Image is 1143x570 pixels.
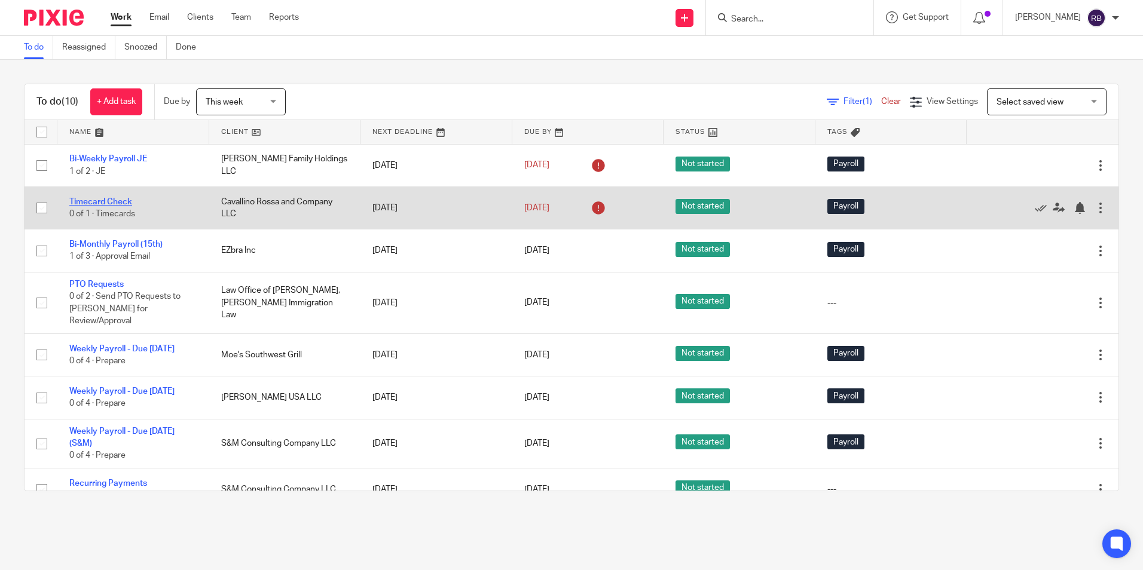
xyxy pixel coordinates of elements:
[69,452,126,460] span: 0 of 4 · Prepare
[524,439,549,448] span: [DATE]
[844,97,881,106] span: Filter
[164,96,190,108] p: Due by
[231,11,251,23] a: Team
[62,36,115,59] a: Reassigned
[24,10,84,26] img: Pixie
[676,480,730,495] span: Not started
[524,485,549,494] span: [DATE]
[360,144,512,186] td: [DATE]
[62,97,78,106] span: (10)
[903,13,949,22] span: Get Support
[269,11,299,23] a: Reports
[149,11,169,23] a: Email
[676,294,730,309] span: Not started
[206,98,243,106] span: This week
[111,11,132,23] a: Work
[827,434,864,449] span: Payroll
[209,186,361,229] td: Cavallino Rossa and Company LLC
[676,434,730,449] span: Not started
[827,199,864,214] span: Payroll
[209,144,361,186] td: [PERSON_NAME] Family Holdings LLC
[360,186,512,229] td: [DATE]
[863,97,872,106] span: (1)
[676,199,730,214] span: Not started
[676,157,730,171] span: Not started
[69,427,175,448] a: Weekly Payroll - Due [DATE] (S&M)
[360,376,512,419] td: [DATE]
[524,204,549,212] span: [DATE]
[997,98,1063,106] span: Select saved view
[187,11,213,23] a: Clients
[524,161,549,170] span: [DATE]
[360,333,512,376] td: [DATE]
[90,88,142,115] a: + Add task
[36,96,78,108] h1: To do
[69,210,135,218] span: 0 of 1 · Timecards
[524,351,549,359] span: [DATE]
[176,36,205,59] a: Done
[69,292,181,325] span: 0 of 2 · Send PTO Requests to [PERSON_NAME] for Review/Approval
[69,167,105,176] span: 1 of 2 · JE
[69,240,163,249] a: Bi-Monthly Payroll (15th)
[827,346,864,361] span: Payroll
[827,483,955,495] div: ---
[927,97,978,106] span: View Settings
[524,299,549,307] span: [DATE]
[69,198,132,206] a: Timecard Check
[827,297,955,309] div: ---
[360,468,512,510] td: [DATE]
[827,242,864,257] span: Payroll
[69,357,126,365] span: 0 of 4 · Prepare
[124,36,167,59] a: Snoozed
[69,400,126,408] span: 0 of 4 · Prepare
[676,242,730,257] span: Not started
[676,388,730,403] span: Not started
[730,14,838,25] input: Search
[69,479,147,488] a: Recurring Payments
[209,468,361,510] td: S&M Consulting Company LLC
[1015,11,1081,23] p: [PERSON_NAME]
[209,376,361,419] td: [PERSON_NAME] USA LLC
[1087,8,1106,27] img: svg%3E
[881,97,901,106] a: Clear
[69,280,124,289] a: PTO Requests
[827,388,864,403] span: Payroll
[209,229,361,272] td: EZbra Inc
[360,419,512,468] td: [DATE]
[209,419,361,468] td: S&M Consulting Company LLC
[24,36,53,59] a: To do
[69,155,147,163] a: Bi-Weekly Payroll JE
[827,128,848,135] span: Tags
[524,246,549,255] span: [DATE]
[524,393,549,402] span: [DATE]
[360,229,512,272] td: [DATE]
[360,272,512,333] td: [DATE]
[209,272,361,333] td: Law Office of [PERSON_NAME], [PERSON_NAME] Immigration Law
[209,333,361,376] td: Moe's Southwest Grill
[69,387,175,396] a: Weekly Payroll - Due [DATE]
[676,346,730,361] span: Not started
[69,253,150,261] span: 1 of 3 · Approval Email
[827,157,864,171] span: Payroll
[1035,202,1053,214] a: Mark as done
[69,345,175,353] a: Weekly Payroll - Due [DATE]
